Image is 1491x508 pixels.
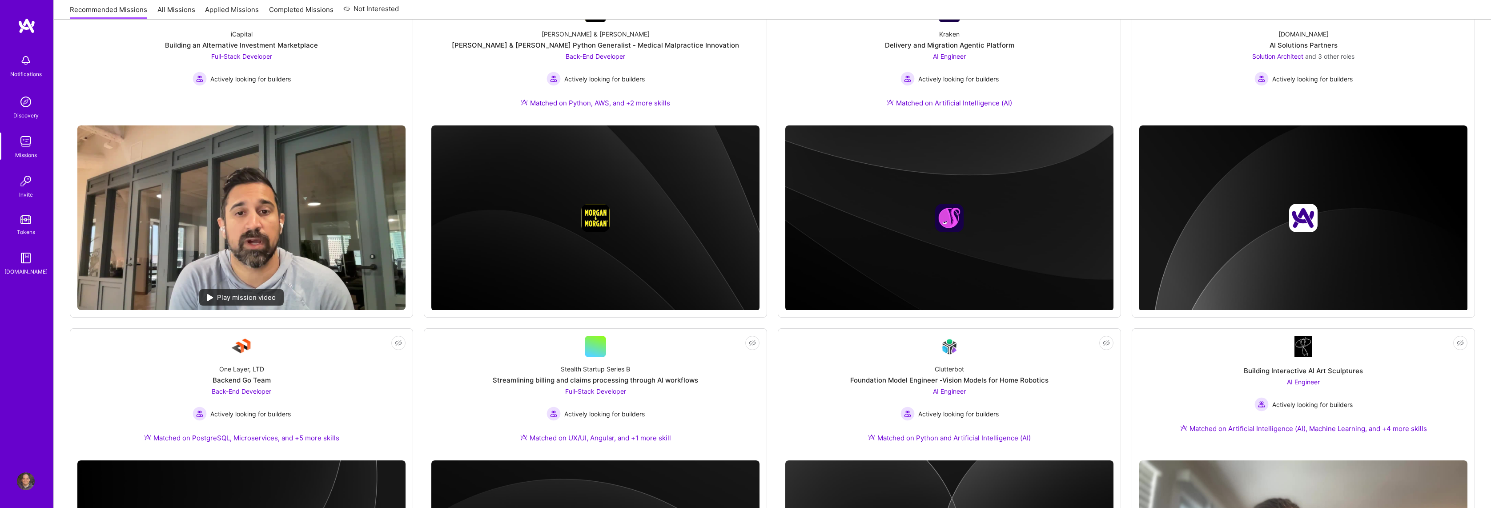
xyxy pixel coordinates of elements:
[211,52,272,60] span: Full-Stack Developer
[1139,125,1467,312] img: cover
[1270,40,1338,50] div: AI Solutions Partners
[77,336,406,453] a: Company LogoOne Layer, LTDBackend Go TeamBack-End Developer Actively looking for buildersActively...
[749,339,756,347] i: icon EyeClosed
[210,409,291,419] span: Actively looking for builders
[10,69,42,79] div: Notifications
[785,1,1113,118] a: Company LogoKrakenDelivery and Migration Agentic PlatformAI Engineer Actively looking for builder...
[521,98,670,108] div: Matched on Python, AWS, and +2 more skills
[17,93,35,111] img: discovery
[564,409,645,419] span: Actively looking for builders
[785,125,1113,311] img: cover
[144,433,339,443] div: Matched on PostgreSQL, Microservices, and +5 more skills
[199,289,284,306] div: Play mission video
[547,407,561,421] img: Actively looking for builders
[212,387,271,395] span: Back-End Developer
[1287,378,1320,386] span: AI Engineer
[566,52,625,60] span: Back-End Developer
[1139,336,1467,453] a: Company LogoBuilding Interactive AI Art SculpturesAI Engineer Actively looking for buildersActive...
[205,5,259,20] a: Applied Missions
[561,364,630,374] div: Stealth Startup Series B
[918,409,999,419] span: Actively looking for builders
[887,98,1012,108] div: Matched on Artificial Intelligence (AI)
[213,375,271,385] div: Backend Go Team
[17,249,35,267] img: guide book
[935,204,964,232] img: Company logo
[1254,72,1269,86] img: Actively looking for builders
[20,215,31,224] img: tokens
[1294,336,1312,357] img: Company Logo
[1457,339,1464,347] i: icon EyeClosed
[343,4,399,20] a: Not Interested
[17,172,35,190] img: Invite
[868,434,875,441] img: Ateam Purple Icon
[868,433,1031,443] div: Matched on Python and Artificial Intelligence (AI)
[431,125,760,311] img: cover
[231,336,252,357] img: Company Logo
[431,1,760,118] a: Company Logo[PERSON_NAME] & [PERSON_NAME][PERSON_NAME] & [PERSON_NAME] Python Generalist - Medica...
[15,472,37,490] a: User Avatar
[395,339,402,347] i: icon EyeClosed
[521,99,528,106] img: Ateam Purple Icon
[918,74,999,84] span: Actively looking for builders
[785,336,1113,453] a: Company LogoClutterbotFoundation Model Engineer -Vision Models for Home RoboticsAI Engineer Activ...
[542,29,650,39] div: [PERSON_NAME] & [PERSON_NAME]
[581,204,610,232] img: Company logo
[231,29,253,39] div: iCapital
[193,407,207,421] img: Actively looking for builders
[565,387,626,395] span: Full-Stack Developer
[157,5,195,20] a: All Missions
[17,227,35,237] div: Tokens
[431,336,760,453] a: Stealth Startup Series BStreamlining billing and claims processing through AI workflowsFull-Stack...
[1278,29,1329,39] div: [DOMAIN_NAME]
[1180,424,1187,431] img: Ateam Purple Icon
[77,125,406,310] img: No Mission
[18,18,36,34] img: logo
[547,72,561,86] img: Actively looking for builders
[1289,204,1318,232] img: Company logo
[1103,339,1110,347] i: icon EyeClosed
[933,387,966,395] span: AI Engineer
[17,133,35,150] img: teamwork
[1254,397,1269,411] img: Actively looking for builders
[1244,366,1363,375] div: Building Interactive AI Art Sculptures
[900,72,915,86] img: Actively looking for builders
[17,52,35,69] img: bell
[520,434,527,441] img: Ateam Purple Icon
[77,1,406,118] a: Company LogoiCapitalBuilding an Alternative Investment MarketplaceFull-Stack Developer Actively l...
[452,40,739,50] div: [PERSON_NAME] & [PERSON_NAME] Python Generalist - Medical Malpractice Innovation
[219,364,264,374] div: One Layer, LTD
[4,267,48,276] div: [DOMAIN_NAME]
[939,29,960,39] div: Kraken
[207,294,213,301] img: play
[1272,400,1353,409] span: Actively looking for builders
[885,40,1014,50] div: Delivery and Migration Agentic Platform
[1139,1,1467,118] a: Company Logo[DOMAIN_NAME]AI Solutions PartnersSolution Architect and 3 other rolesActively lookin...
[850,375,1049,385] div: Foundation Model Engineer -Vision Models for Home Robotics
[887,99,894,106] img: Ateam Purple Icon
[193,72,207,86] img: Actively looking for builders
[564,74,645,84] span: Actively looking for builders
[144,434,151,441] img: Ateam Purple Icon
[1180,424,1427,433] div: Matched on Artificial Intelligence (AI), Machine Learning, and +4 more skills
[13,111,39,120] div: Discovery
[1252,52,1303,60] span: Solution Architect
[520,433,671,443] div: Matched on UX/UI, Angular, and +1 more skill
[210,74,291,84] span: Actively looking for builders
[1305,52,1354,60] span: and 3 other roles
[19,190,33,199] div: Invite
[165,40,318,50] div: Building an Alternative Investment Marketplace
[935,364,964,374] div: Clutterbot
[933,52,966,60] span: AI Engineer
[900,407,915,421] img: Actively looking for builders
[493,375,698,385] div: Streamlining billing and claims processing through AI workflows
[15,150,37,160] div: Missions
[17,472,35,490] img: User Avatar
[70,5,147,20] a: Recommended Missions
[939,336,960,357] img: Company Logo
[269,5,334,20] a: Completed Missions
[1272,74,1353,84] span: Actively looking for builders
